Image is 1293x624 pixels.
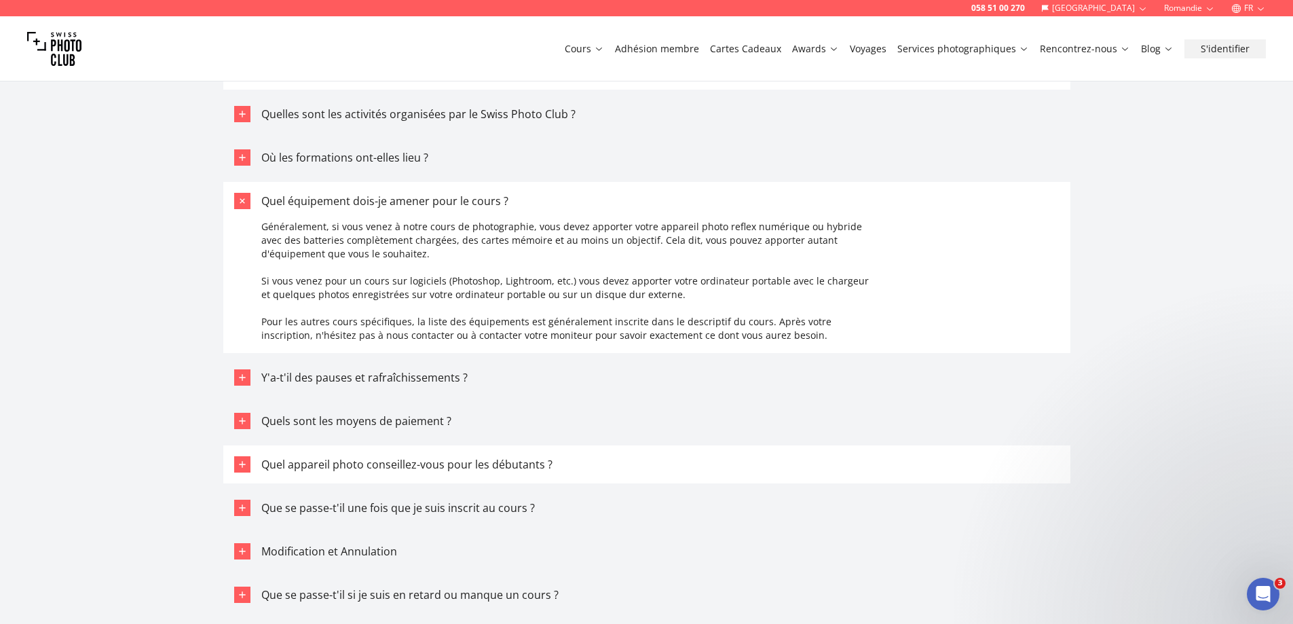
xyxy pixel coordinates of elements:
span: Que se passe-t'il une fois que je suis inscrit au cours ? [261,500,535,515]
div: Quel équipement dois-je amener pour le cours ? [261,220,869,353]
a: Awards [792,42,839,56]
img: Swiss photo club [27,22,81,76]
div: Poser une question [28,403,227,418]
span: Aide [126,458,147,467]
a: Cours [565,42,604,56]
button: Quel appareil photo conseillez-vous pour les débutants ? [223,445,1070,483]
div: Poser une questionNous répondons généralement en moins de 15 minutes [14,392,258,458]
a: Voyages [850,42,886,56]
div: Welche Kamera und Fotoausrüstung empfiehlt ihr für mich? [28,227,227,255]
p: Généralement, si vous venez à notre cours de photographie, vous devez apporter votre appareil pho... [261,220,869,261]
a: Rencontrez-nous [1040,42,1130,56]
button: Voyages [844,39,892,58]
button: Quel équipement dois-je amener pour le cours ? [223,182,1070,220]
span: Quel appareil photo conseillez-vous pour les débutants ? [261,457,552,472]
span: Y'a-t'il des pauses et rafraîchissements ? [261,370,468,385]
div: Welche Kamera und Fotoausrüstung empfiehlt ihr für mich? [20,221,252,261]
button: Blog [1136,39,1179,58]
button: Rencontrez-nous [1034,39,1136,58]
div: Gibt es für jeden Fotowettbewerb ein bestimmtes Thema? [28,266,227,295]
button: Trouver une réponse [20,189,252,216]
p: Bonjour 👋 [27,96,244,120]
a: 058 51 00 270 [971,3,1025,14]
span: Conversations [192,458,260,467]
span: Quelles sont les activités organisées par le Swiss Photo Club ? [261,107,576,122]
button: Modification et Annulation [223,532,1070,570]
img: Profile image for Osan [145,22,172,49]
img: Profile image for Jean-Baptiste [171,22,198,49]
a: Cartes Cadeaux [710,42,781,56]
div: Nous répondons généralement en moins de 15 minutes [28,418,227,446]
a: Adhésion membre [615,42,699,56]
span: Quels sont les moyens de paiement ? [261,414,451,428]
span: Accueil [26,458,64,467]
iframe: Intercom live chat [1247,578,1279,610]
button: S'identifier [1184,39,1266,58]
img: Profile image for Quim [197,22,224,49]
span: Où les formations ont-elles lieu ? [261,150,428,165]
div: Gibt es für jeden Fotowettbewerb ein bestimmtes Thema? [20,261,252,300]
button: Awards [787,39,844,58]
img: logo [27,26,59,48]
div: Kann ich Fotos einreichen, die ich mit meinem Handy aufgenommen habe? [28,306,227,334]
button: Adhésion membre [610,39,705,58]
div: Warum muss ich für die Teilnahme am Fotowettbewerb bezahlen? [28,345,227,373]
span: Modification et Annulation [261,544,397,559]
span: 3 [1275,578,1286,589]
button: Quelles sont les activités organisées par le Swiss Photo Club ? [223,95,1070,133]
button: Cartes Cadeaux [705,39,787,58]
div: Warum muss ich für die Teilnahme am Fotowettbewerb bezahlen? [20,339,252,379]
a: Blog [1141,42,1174,56]
button: Où les formations ont-elles lieu ? [223,139,1070,177]
button: Que se passe-t'il une fois que je suis inscrit au cours ? [223,489,1070,527]
div: Fermer [233,22,258,46]
p: Comment pouvons-nous vous aider ? [27,120,244,166]
span: Trouver une réponse [28,196,138,210]
button: Quels sont les moyens de paiement ? [223,402,1070,440]
span: Que se passe-t'il si je suis en retard ou manque un cours ? [261,587,559,602]
button: Services photographiques [892,39,1034,58]
p: Si vous venez pour un cours sur logiciels (Photoshop, Lightroom, etc.) vous devez apporter votre ... [261,274,869,301]
button: Cours [559,39,610,58]
a: Services photographiques [897,42,1029,56]
button: Y'a-t'il des pauses et rafraîchissements ? [223,359,1070,397]
span: Quel équipement dois-je amener pour le cours ? [261,194,508,208]
button: Que se passe-t'il si je suis en retard ou manque un cours ? [223,576,1070,614]
button: Aide [90,424,181,478]
button: Conversations [181,424,271,478]
p: Pour les autres cours spécifiques, la liste des équipements est généralement inscrite dans le des... [261,315,869,342]
div: Kann ich Fotos einreichen, die ich mit meinem Handy aufgenommen habe? [20,300,252,339]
